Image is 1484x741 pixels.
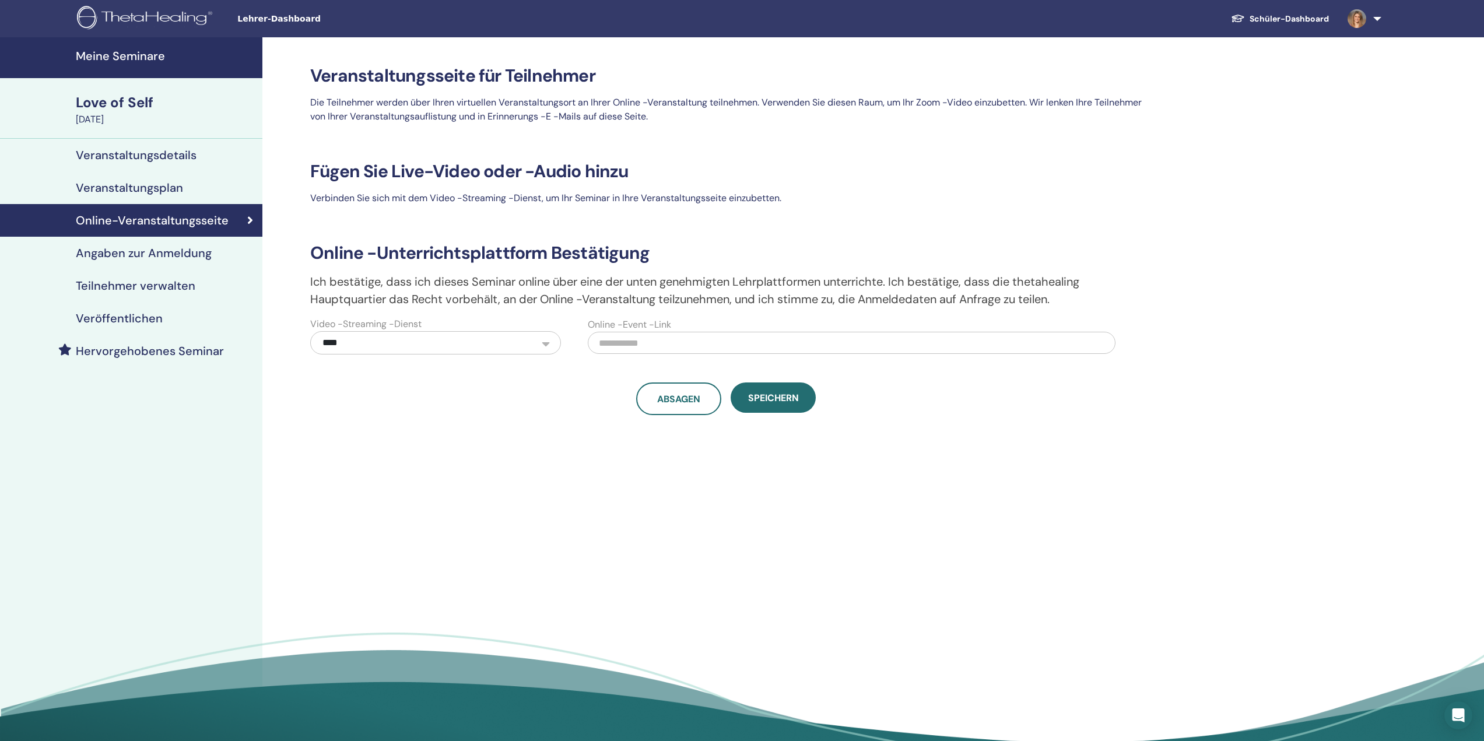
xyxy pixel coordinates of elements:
[303,96,1149,124] p: Die Teilnehmer werden über Ihren virtuellen Veranstaltungsort an Ihrer Online -Veranstaltung teil...
[588,318,671,332] label: Online -Event -Link
[76,113,255,127] div: [DATE]
[76,213,229,227] h4: Online-Veranstaltungsseite
[1348,9,1366,28] img: default.jpg
[1222,8,1338,30] a: Schüler-Dashboard
[76,181,183,195] h4: Veranstaltungsplan
[310,317,422,331] label: Video -Streaming -Dienst
[657,393,700,405] span: Absagen
[76,311,163,325] h4: Veröffentlichen
[76,148,197,162] h4: Veranstaltungsdetails
[303,191,1149,205] p: Verbinden Sie sich mit dem Video -Streaming -Dienst, um Ihr Seminar in Ihre Veranstaltungsseite e...
[303,65,1149,86] h3: Veranstaltungsseite für Teilnehmer
[303,243,1149,264] h3: Online -Unterrichtsplattform Bestätigung
[1444,701,1472,729] div: Open Intercom Messenger
[731,382,816,413] button: Speichern
[1231,13,1245,23] img: graduation-cap-white.svg
[76,344,224,358] h4: Hervorgehobenes Seminar
[748,392,799,404] span: Speichern
[636,382,721,415] a: Absagen
[76,246,212,260] h4: Angaben zur Anmeldung
[303,273,1149,308] p: Ich bestätige, dass ich dieses Seminar online über eine der unten genehmigten Lehrplattformen unt...
[76,279,195,293] h4: Teilnehmer verwalten
[76,49,255,63] h4: Meine Seminare
[303,161,1149,182] h3: Fügen Sie Live-Video oder -Audio hinzu
[69,93,262,127] a: Love of Self[DATE]
[237,13,412,25] span: Lehrer-Dashboard
[77,6,216,32] img: logo.png
[76,93,255,113] div: Love of Self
